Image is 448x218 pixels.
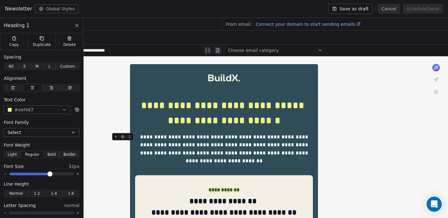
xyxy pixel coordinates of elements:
[256,22,355,27] span: Connect your domain to start sending emails
[48,64,51,69] span: L
[226,21,252,27] span: From email:
[36,64,39,69] span: M
[4,202,36,209] span: Letter Spacing
[64,202,79,209] span: normal
[47,152,56,157] span: Bold
[68,191,74,196] span: 1.6
[68,163,79,170] span: 32px
[23,64,26,69] span: S
[8,129,21,136] span: Select
[4,105,71,114] button: #eef487
[35,4,79,13] button: Global Styles
[34,191,40,196] span: 1.2
[253,20,361,28] a: Connect your domain to start sending emails
[427,197,442,212] div: Open Intercom Messenger
[403,4,443,14] button: Schedule/Send
[33,42,51,47] span: Duplicate
[4,181,29,187] span: Line Height
[378,4,400,14] button: Cancel
[328,4,373,14] button: Save as draft
[9,42,19,47] span: Copy
[228,47,279,53] span: Choose email category
[14,107,34,113] span: #eef487
[4,97,25,103] span: Text Color
[9,191,23,196] span: Normal
[4,142,30,148] span: Font Weight
[4,22,30,29] span: Heading 1
[63,42,76,47] span: Delete
[60,64,75,69] span: Custom
[63,152,76,157] span: Bolder
[8,64,14,69] span: Nil
[5,5,32,13] span: Newsletter
[4,54,21,60] span: Spacing
[4,163,24,170] span: Font Size
[4,119,29,126] span: Font Family
[4,75,26,81] span: Alignment
[8,152,17,157] span: Light
[51,191,57,196] span: 1.4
